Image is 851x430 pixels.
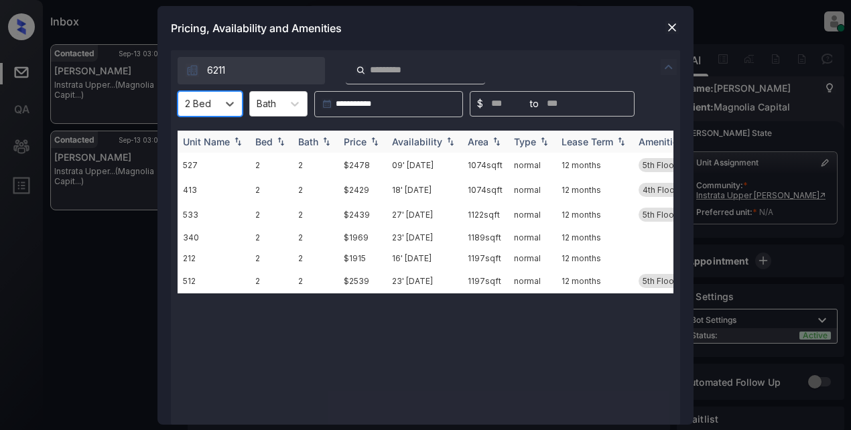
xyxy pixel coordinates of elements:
[368,137,381,146] img: sorting
[178,202,250,227] td: 533
[490,137,503,146] img: sorting
[338,202,387,227] td: $2439
[514,136,536,147] div: Type
[462,153,509,177] td: 1074 sqft
[231,137,245,146] img: sorting
[562,136,613,147] div: Lease Term
[462,248,509,269] td: 1197 sqft
[665,21,679,34] img: close
[293,202,338,227] td: 2
[556,177,633,202] td: 12 months
[344,136,367,147] div: Price
[178,177,250,202] td: 413
[186,64,199,77] img: icon-zuma
[293,177,338,202] td: 2
[643,276,677,286] span: 5th Floor
[293,248,338,269] td: 2
[178,153,250,177] td: 527
[183,136,230,147] div: Unit Name
[556,227,633,248] td: 12 months
[387,202,462,227] td: 27' [DATE]
[643,160,677,170] span: 5th Floor
[338,248,387,269] td: $1915
[509,177,556,202] td: normal
[643,185,677,195] span: 4th Floor
[250,227,293,248] td: 2
[462,177,509,202] td: 1074 sqft
[509,248,556,269] td: normal
[462,202,509,227] td: 1122 sqft
[556,269,633,293] td: 12 months
[250,153,293,177] td: 2
[661,59,677,75] img: icon-zuma
[509,227,556,248] td: normal
[643,210,677,220] span: 5th Floor
[255,136,273,147] div: Bed
[509,269,556,293] td: normal
[462,269,509,293] td: 1197 sqft
[477,96,483,111] span: $
[356,64,366,76] img: icon-zuma
[387,227,462,248] td: 23' [DATE]
[250,269,293,293] td: 2
[293,153,338,177] td: 2
[338,177,387,202] td: $2429
[556,202,633,227] td: 12 months
[614,137,628,146] img: sorting
[639,136,683,147] div: Amenities
[556,153,633,177] td: 12 months
[338,153,387,177] td: $2478
[537,137,551,146] img: sorting
[387,153,462,177] td: 09' [DATE]
[320,137,333,146] img: sorting
[293,227,338,248] td: 2
[509,202,556,227] td: normal
[444,137,457,146] img: sorting
[250,248,293,269] td: 2
[178,269,250,293] td: 512
[387,248,462,269] td: 16' [DATE]
[530,96,539,111] span: to
[293,269,338,293] td: 2
[250,202,293,227] td: 2
[387,177,462,202] td: 18' [DATE]
[178,248,250,269] td: 212
[468,136,488,147] div: Area
[338,269,387,293] td: $2539
[207,63,225,78] span: 6211
[178,227,250,248] td: 340
[338,227,387,248] td: $1969
[556,248,633,269] td: 12 months
[157,6,694,50] div: Pricing, Availability and Amenities
[392,136,442,147] div: Availability
[250,177,293,202] td: 2
[274,137,287,146] img: sorting
[509,153,556,177] td: normal
[298,136,318,147] div: Bath
[462,227,509,248] td: 1189 sqft
[387,269,462,293] td: 23' [DATE]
